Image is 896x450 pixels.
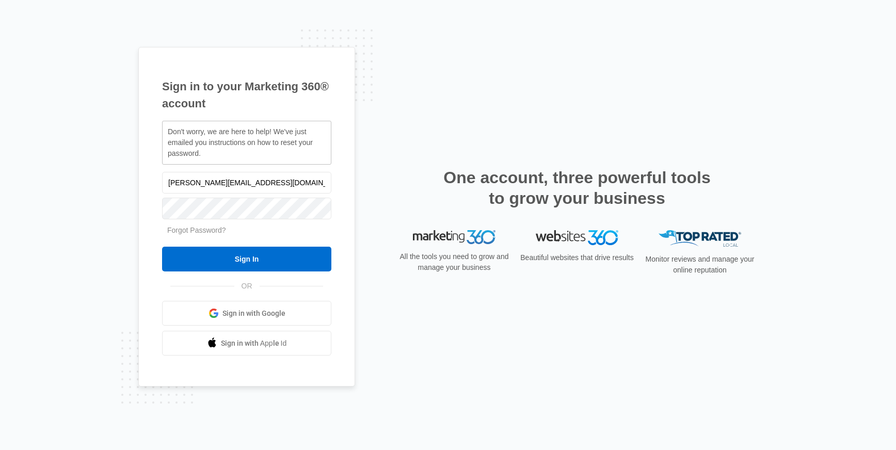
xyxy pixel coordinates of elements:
[396,251,512,273] p: All the tools you need to grow and manage your business
[234,281,260,292] span: OR
[162,247,331,271] input: Sign In
[659,230,741,247] img: Top Rated Local
[162,301,331,326] a: Sign in with Google
[519,252,635,263] p: Beautiful websites that drive results
[222,308,285,319] span: Sign in with Google
[642,254,758,276] p: Monitor reviews and manage your online reputation
[168,127,313,157] span: Don't worry, we are here to help! We've just emailed you instructions on how to reset your password.
[162,78,331,112] h1: Sign in to your Marketing 360® account
[221,338,287,349] span: Sign in with Apple Id
[413,230,495,245] img: Marketing 360
[440,167,714,208] h2: One account, three powerful tools to grow your business
[536,230,618,245] img: Websites 360
[162,331,331,356] a: Sign in with Apple Id
[162,172,331,194] input: Email
[167,226,226,234] a: Forgot Password?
